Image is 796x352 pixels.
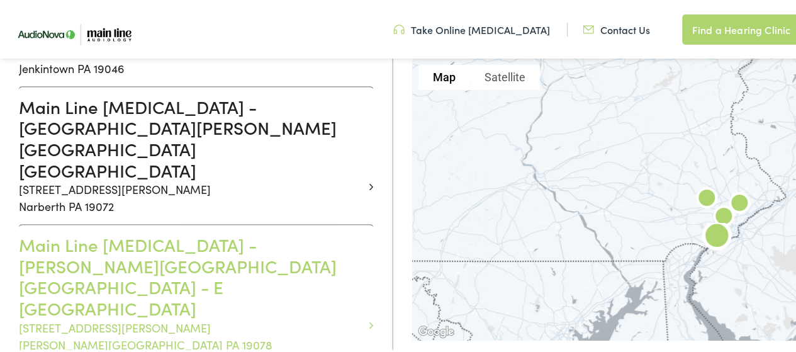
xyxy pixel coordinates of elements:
a: Take Online [MEDICAL_DATA] [393,21,550,35]
p: [STREET_ADDRESS][PERSON_NAME] [PERSON_NAME][GEOGRAPHIC_DATA] PA 19078 [19,317,364,351]
img: utility icon [393,21,405,35]
a: Contact Us [583,21,650,35]
h3: Main Line [MEDICAL_DATA] - [GEOGRAPHIC_DATA][PERSON_NAME][GEOGRAPHIC_DATA][GEOGRAPHIC_DATA] [19,94,364,179]
p: [STREET_ADDRESS] Jenkintown PA 19046 [19,41,364,75]
p: [STREET_ADDRESS][PERSON_NAME] Narberth PA 19072 [19,179,364,213]
a: Main Line [MEDICAL_DATA] - [GEOGRAPHIC_DATA][PERSON_NAME][GEOGRAPHIC_DATA][GEOGRAPHIC_DATA] [STRE... [19,94,364,213]
h3: Main Line [MEDICAL_DATA] - [PERSON_NAME][GEOGRAPHIC_DATA] [GEOGRAPHIC_DATA] - E [GEOGRAPHIC_DATA] [19,232,364,317]
img: utility icon [583,21,594,35]
a: Main Line [MEDICAL_DATA] - [PERSON_NAME][GEOGRAPHIC_DATA] [GEOGRAPHIC_DATA] - E [GEOGRAPHIC_DATA]... [19,232,364,351]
